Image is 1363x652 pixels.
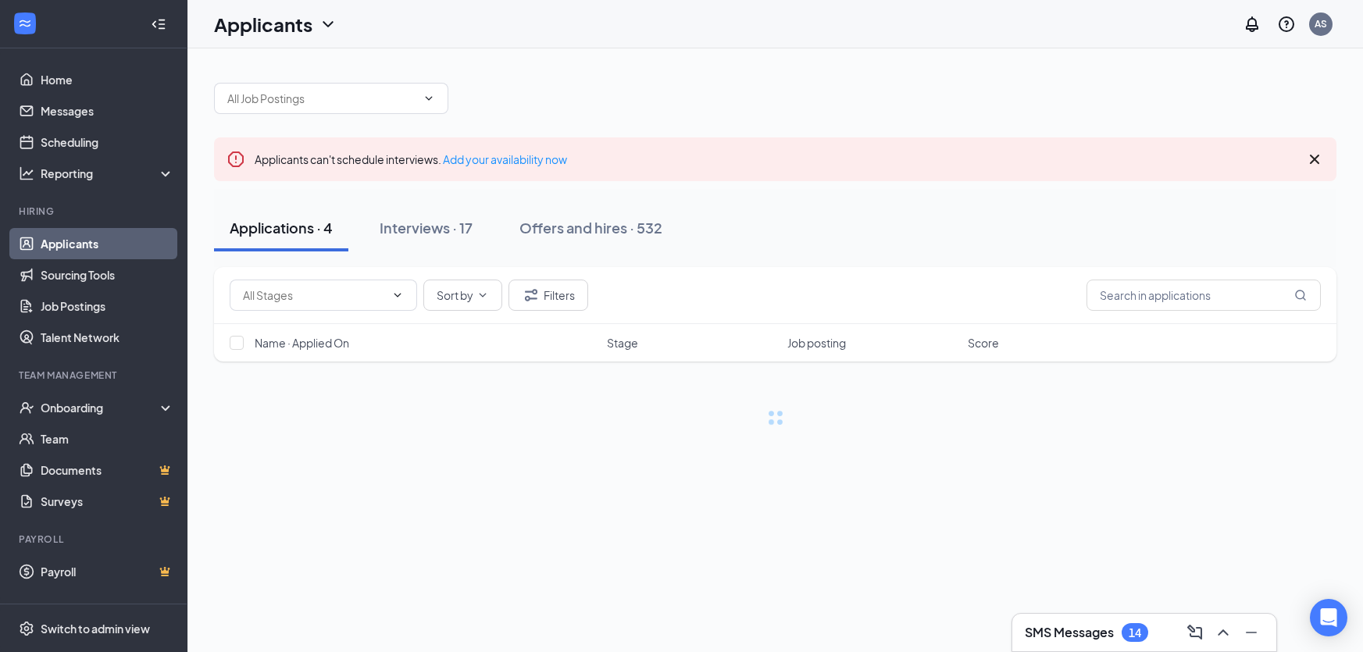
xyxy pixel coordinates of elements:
svg: WorkstreamLogo [17,16,33,31]
svg: Filter [522,286,541,305]
div: Onboarding [41,400,161,415]
svg: Error [227,150,245,169]
a: SurveysCrown [41,486,174,517]
svg: UserCheck [19,400,34,415]
h1: Applicants [214,11,312,37]
svg: MagnifyingGlass [1294,289,1307,301]
a: Job Postings [41,290,174,322]
span: Name · Applied On [255,335,349,351]
svg: ChevronDown [476,289,489,301]
a: Sourcing Tools [41,259,174,290]
a: Messages [41,95,174,126]
div: 14 [1129,626,1141,640]
span: Applicants can't schedule interviews. [255,152,567,166]
h3: SMS Messages [1025,624,1114,641]
button: Filter Filters [508,280,588,311]
div: Open Intercom Messenger [1310,599,1347,636]
svg: Notifications [1243,15,1261,34]
a: Applicants [41,228,174,259]
div: Switch to admin view [41,621,150,636]
span: Sort by [437,290,473,301]
svg: Collapse [151,16,166,32]
a: PayrollCrown [41,556,174,587]
svg: ChevronDown [391,289,404,301]
svg: Minimize [1242,623,1261,642]
a: DocumentsCrown [41,454,174,486]
div: AS [1315,17,1327,30]
svg: Settings [19,621,34,636]
div: Offers and hires · 532 [519,218,662,237]
svg: ChevronUp [1214,623,1233,642]
svg: ChevronDown [319,15,337,34]
button: Minimize [1239,620,1264,645]
button: ChevronUp [1211,620,1236,645]
a: Add your availability now [443,152,567,166]
svg: ChevronDown [423,92,435,105]
div: Payroll [19,533,171,546]
button: Sort byChevronDown [423,280,502,311]
div: Team Management [19,369,171,382]
input: Search in applications [1086,280,1321,311]
svg: QuestionInfo [1277,15,1296,34]
a: Talent Network [41,322,174,353]
span: Score [968,335,999,351]
svg: ComposeMessage [1186,623,1204,642]
a: Scheduling [41,126,174,158]
a: Team [41,423,174,454]
div: Interviews · 17 [380,218,473,237]
div: Applications · 4 [230,218,333,237]
span: Stage [607,335,638,351]
input: All Stages [243,287,385,304]
button: ComposeMessage [1183,620,1208,645]
input: All Job Postings [227,90,416,107]
svg: Cross [1305,150,1324,169]
a: Home [41,64,174,95]
div: Hiring [19,205,171,218]
span: Job posting [787,335,846,351]
svg: Analysis [19,166,34,181]
div: Reporting [41,166,175,181]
